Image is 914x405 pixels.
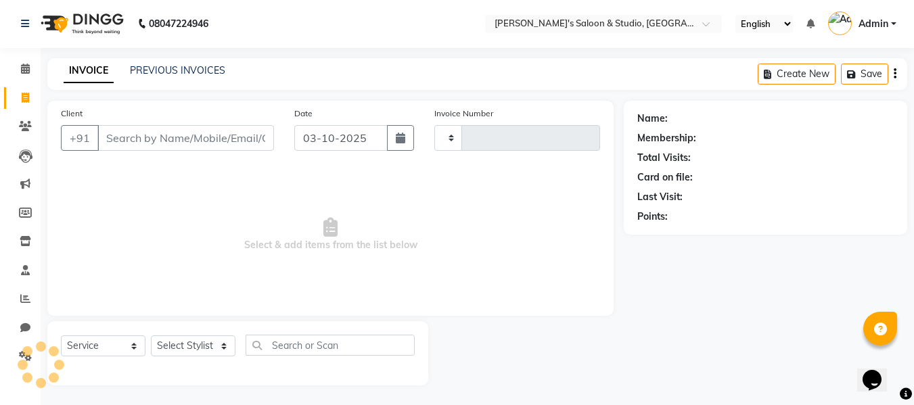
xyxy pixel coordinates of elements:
[758,64,836,85] button: Create New
[246,335,415,356] input: Search or Scan
[35,5,127,43] img: logo
[637,112,668,126] div: Name:
[637,170,693,185] div: Card on file:
[61,125,99,151] button: +91
[637,210,668,224] div: Points:
[149,5,208,43] b: 08047224946
[294,108,313,120] label: Date
[434,108,493,120] label: Invoice Number
[61,108,83,120] label: Client
[859,17,888,31] span: Admin
[857,351,900,391] iframe: chat widget
[637,151,691,165] div: Total Visits:
[97,125,274,151] input: Search by Name/Mobile/Email/Code
[841,64,888,85] button: Save
[61,167,600,302] span: Select & add items from the list below
[637,190,683,204] div: Last Visit:
[637,131,696,145] div: Membership:
[828,11,852,35] img: Admin
[130,64,225,76] a: PREVIOUS INVOICES
[64,59,114,83] a: INVOICE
